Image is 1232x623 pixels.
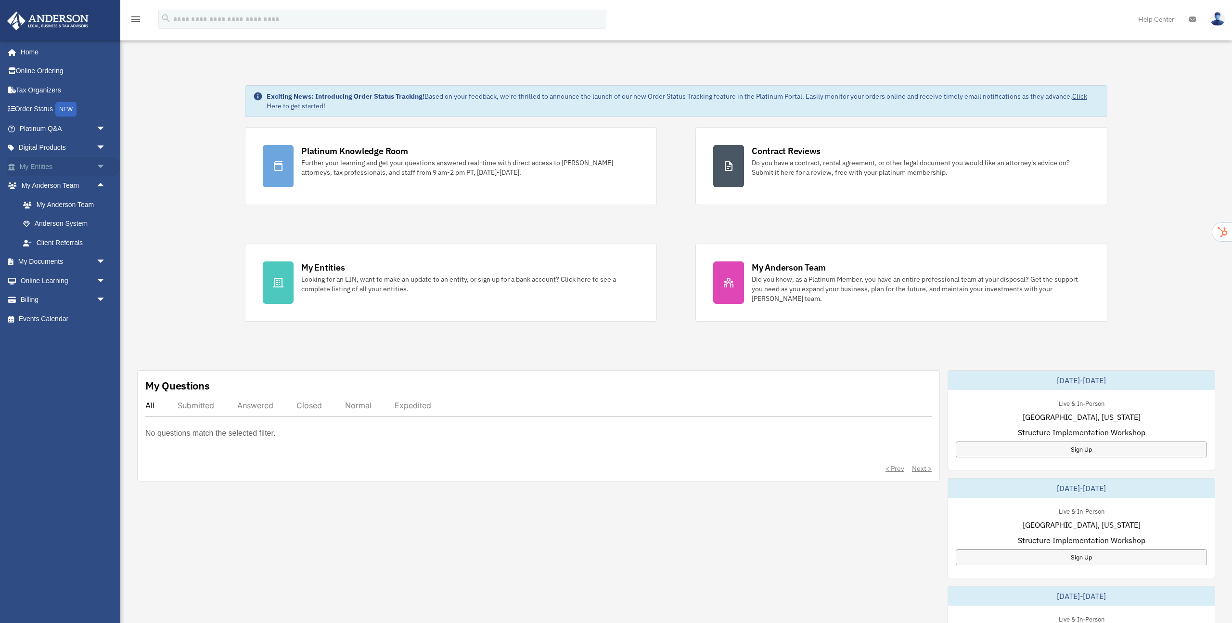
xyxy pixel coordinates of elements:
div: My Entities [301,261,345,273]
a: Anderson System [13,214,120,234]
span: [GEOGRAPHIC_DATA], [US_STATE] [1023,519,1141,531]
strong: Exciting News: Introducing Order Status Tracking! [267,92,424,101]
div: NEW [55,102,77,117]
span: arrow_drop_down [96,157,115,177]
div: All [145,401,154,410]
div: Live & In-Person [1051,506,1112,516]
div: Submitted [178,401,214,410]
div: Normal [345,401,372,410]
div: Expedited [395,401,431,410]
div: [DATE]-[DATE] [948,586,1215,606]
a: My Anderson Team Did you know, as a Platinum Member, you have an entire professional team at your... [695,244,1107,322]
a: Digital Productsarrow_drop_down [7,138,120,157]
span: arrow_drop_down [96,252,115,272]
a: My Documentsarrow_drop_down [7,252,120,272]
span: arrow_drop_down [96,138,115,158]
i: menu [130,13,141,25]
img: User Pic [1210,12,1225,26]
a: My Entities Looking for an EIN, want to make an update to an entity, or sign up for a bank accoun... [245,244,657,322]
a: My Anderson Teamarrow_drop_up [7,176,120,195]
a: Platinum Q&Aarrow_drop_down [7,119,120,138]
div: Live & In-Person [1051,398,1112,408]
div: My Questions [145,378,210,393]
a: Online Ordering [7,62,120,81]
span: arrow_drop_down [96,119,115,139]
a: Billingarrow_drop_down [7,290,120,310]
span: Structure Implementation Workshop [1018,427,1145,438]
div: Closed [296,401,322,410]
div: Based on your feedback, we're thrilled to announce the launch of our new Order Status Tracking fe... [267,91,1099,111]
div: My Anderson Team [752,261,826,273]
div: Contract Reviews [752,145,821,157]
a: menu [130,17,141,25]
div: Platinum Knowledge Room [301,145,408,157]
div: Looking for an EIN, want to make an update to an entity, or sign up for a bank account? Click her... [301,274,639,294]
span: arrow_drop_down [96,290,115,310]
a: Client Referrals [13,233,120,252]
a: Events Calendar [7,309,120,328]
img: Anderson Advisors Platinum Portal [4,12,91,30]
a: Platinum Knowledge Room Further your learning and get your questions answered real-time with dire... [245,127,657,205]
a: Tax Organizers [7,80,120,100]
a: Sign Up [956,441,1207,457]
div: Do you have a contract, rental agreement, or other legal document you would like an attorney's ad... [752,158,1090,177]
a: My Entitiesarrow_drop_down [7,157,120,176]
a: Home [7,42,115,62]
span: arrow_drop_down [96,271,115,291]
a: Click Here to get started! [267,92,1087,110]
div: [DATE]-[DATE] [948,479,1215,498]
span: arrow_drop_up [96,176,115,196]
p: No questions match the selected filter. [145,427,275,440]
a: Contract Reviews Do you have a contract, rental agreement, or other legal document you would like... [695,127,1107,205]
i: search [161,13,171,24]
a: My Anderson Team [13,195,120,214]
span: Structure Implementation Workshop [1018,534,1145,546]
div: Answered [237,401,273,410]
a: Order StatusNEW [7,100,120,119]
a: Online Learningarrow_drop_down [7,271,120,290]
a: Sign Up [956,549,1207,565]
div: Did you know, as a Platinum Member, you have an entire professional team at your disposal? Get th... [752,274,1090,303]
div: Further your learning and get your questions answered real-time with direct access to [PERSON_NAM... [301,158,639,177]
span: [GEOGRAPHIC_DATA], [US_STATE] [1023,411,1141,423]
div: [DATE]-[DATE] [948,371,1215,390]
